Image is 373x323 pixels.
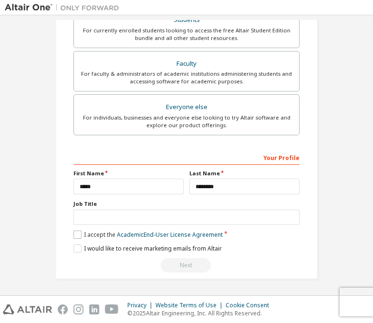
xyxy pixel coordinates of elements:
[73,170,184,177] label: First Name
[80,114,293,129] div: For individuals, businesses and everyone else looking to try Altair software and explore our prod...
[226,302,275,309] div: Cookie Consent
[127,302,155,309] div: Privacy
[189,170,300,177] label: Last Name
[155,302,226,309] div: Website Terms of Use
[73,200,300,208] label: Job Title
[80,70,293,85] div: For faculty & administrators of academic institutions administering students and accessing softwa...
[73,244,222,252] label: I would like to receive marketing emails from Altair
[89,304,99,314] img: linkedin.svg
[80,13,293,27] div: Students
[73,150,300,165] div: Your Profile
[73,231,223,239] label: I accept the
[80,57,293,71] div: Faculty
[3,304,52,314] img: altair_logo.svg
[5,3,124,12] img: Altair One
[58,304,68,314] img: facebook.svg
[73,304,83,314] img: instagram.svg
[73,258,300,273] div: Read and acccept EULA to continue
[127,309,275,317] p: © 2025 Altair Engineering, Inc. All Rights Reserved.
[105,304,119,314] img: youtube.svg
[80,27,293,42] div: For currently enrolled students looking to access the free Altair Student Edition bundle and all ...
[80,101,293,114] div: Everyone else
[117,231,223,239] a: Academic End-User License Agreement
